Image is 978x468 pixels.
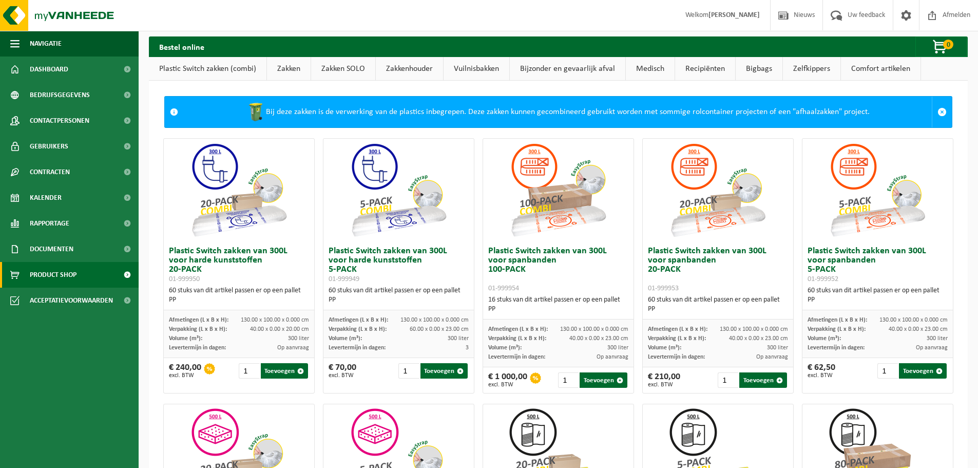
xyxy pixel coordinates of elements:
div: € 210,00 [648,372,680,388]
span: 01-999952 [808,275,838,283]
img: 01-999954 [507,139,609,241]
span: 130.00 x 100.00 x 0.000 cm [560,326,628,332]
div: PP [169,295,309,305]
div: 60 stuks van dit artikel passen er op een pallet [169,286,309,305]
span: Volume (m³): [648,345,681,351]
span: Verpakking (L x B x H): [169,326,227,332]
span: Afmetingen (L x B x H): [648,326,707,332]
input: 1 [718,372,738,388]
a: Zakken SOLO [311,57,375,81]
span: Kalender [30,185,62,211]
span: Levertermijn in dagen: [329,345,386,351]
span: 300 liter [767,345,788,351]
span: 01-999953 [648,285,679,292]
h3: Plastic Switch zakken van 300L voor spanbanden 5-PACK [808,247,948,284]
span: 40.00 x 0.00 x 23.00 cm [889,326,948,332]
span: Bedrijfsgegevens [30,82,90,108]
span: 130.00 x 100.00 x 0.000 cm [720,326,788,332]
span: 300 liter [927,335,948,342]
span: Dashboard [30,57,68,82]
span: Product Shop [30,262,76,288]
span: 01-999950 [169,275,200,283]
div: € 62,50 [808,363,835,379]
span: Contactpersonen [30,108,89,134]
a: Sluit melding [932,97,952,127]
span: Levertermijn in dagen: [169,345,226,351]
div: PP [808,295,948,305]
div: 60 stuks van dit artikel passen er op een pallet [808,286,948,305]
button: Toevoegen [899,363,947,379]
div: PP [648,305,788,314]
span: Volume (m³): [488,345,522,351]
span: Afmetingen (L x B x H): [169,317,228,323]
span: Afmetingen (L x B x H): [488,326,548,332]
span: Volume (m³): [169,335,202,342]
span: 300 liter [448,335,469,342]
span: Gebruikers [30,134,68,159]
a: Medisch [626,57,675,81]
span: Verpakking (L x B x H): [648,335,706,342]
span: Op aanvraag [277,345,309,351]
a: Zakken [267,57,311,81]
a: Vuilnisbakken [444,57,509,81]
img: 01-999950 [187,139,290,241]
span: Op aanvraag [597,354,628,360]
span: Verpakking (L x B x H): [808,326,866,332]
span: 130.00 x 100.00 x 0.000 cm [241,317,309,323]
span: 40.00 x 0.00 x 23.00 cm [729,335,788,342]
div: 16 stuks van dit artikel passen er op een pallet [488,295,628,314]
span: 60.00 x 0.00 x 23.00 cm [410,326,469,332]
span: 3 [466,345,469,351]
input: 1 [239,363,259,379]
span: excl. BTW [169,372,201,379]
span: 300 liter [607,345,628,351]
a: Bigbags [736,57,782,81]
a: Bijzonder en gevaarlijk afval [510,57,625,81]
a: Plastic Switch zakken (combi) [149,57,266,81]
span: Documenten [30,236,73,262]
h3: Plastic Switch zakken van 300L voor spanbanden 100-PACK [488,247,628,293]
a: Comfort artikelen [841,57,921,81]
span: 01-999954 [488,285,519,292]
span: Navigatie [30,31,62,57]
span: Afmetingen (L x B x H): [808,317,867,323]
span: 130.00 x 100.00 x 0.000 cm [400,317,469,323]
img: 01-999949 [347,139,450,241]
input: 1 [877,363,898,379]
div: Bij deze zakken is de verwerking van de plastics inbegrepen. Deze zakken kunnen gecombineerd gebr... [183,97,932,127]
span: 0 [943,40,953,49]
span: excl. BTW [488,382,527,388]
span: excl. BTW [648,382,680,388]
input: 1 [398,363,419,379]
button: Toevoegen [420,363,468,379]
a: Recipiënten [675,57,735,81]
div: PP [488,305,628,314]
span: Volume (m³): [808,335,841,342]
div: 60 stuks van dit artikel passen er op een pallet [648,295,788,314]
span: excl. BTW [808,372,835,379]
button: Toevoegen [261,363,309,379]
span: Rapportage [30,211,69,236]
span: 40.00 x 0.00 x 23.00 cm [569,335,628,342]
h3: Plastic Switch zakken van 300L voor harde kunststoffen 20-PACK [169,247,309,284]
span: Acceptatievoorwaarden [30,288,113,313]
a: Zakkenhouder [376,57,443,81]
a: Zelfkippers [783,57,840,81]
span: Op aanvraag [916,345,948,351]
h3: Plastic Switch zakken van 300L voor spanbanden 20-PACK [648,247,788,293]
span: Volume (m³): [329,335,362,342]
span: Levertermijn in dagen: [488,354,545,360]
span: excl. BTW [329,372,356,379]
img: 01-999953 [666,139,769,241]
button: Toevoegen [739,372,787,388]
span: Verpakking (L x B x H): [488,335,546,342]
div: 60 stuks van dit artikel passen er op een pallet [329,286,469,305]
span: Verpakking (L x B x H): [329,326,387,332]
button: 0 [915,36,967,57]
div: € 70,00 [329,363,356,379]
span: 130.00 x 100.00 x 0.000 cm [879,317,948,323]
img: 01-999952 [826,139,929,241]
span: Levertermijn in dagen: [808,345,865,351]
div: € 1 000,00 [488,372,527,388]
span: Contracten [30,159,70,185]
